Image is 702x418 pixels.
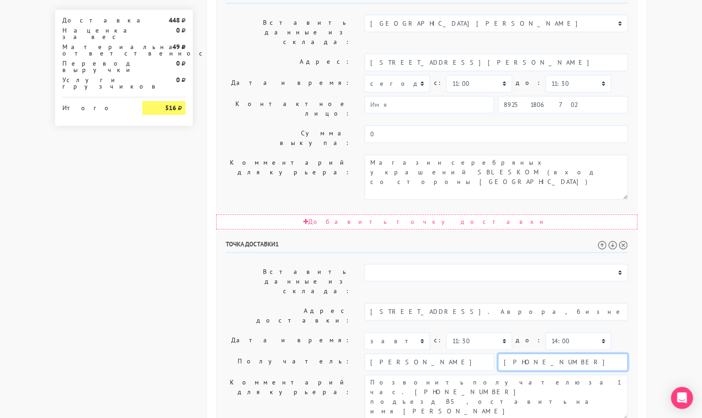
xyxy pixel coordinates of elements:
div: Услуги грузчиков [56,77,135,89]
div: Итого [62,101,128,111]
div: Open Intercom Messenger [671,387,693,409]
strong: 0 [176,76,180,84]
span: 1 [275,240,279,248]
input: Телефон [498,96,628,113]
label: Вставить данные из склада: [219,264,357,299]
label: c: [434,332,442,348]
input: Имя [364,353,494,371]
input: Телефон [498,353,628,371]
label: Адрес: [219,54,357,71]
strong: 49 [173,43,180,51]
label: Адрес доставки: [219,303,357,329]
div: Доставка [56,17,135,23]
strong: 0 [176,59,180,67]
strong: 0 [176,26,180,34]
label: до: [516,75,542,91]
input: Имя [364,96,494,113]
h6: Точка доставки [226,240,628,253]
label: Дата и время: [219,332,357,350]
strong: 516 [165,104,176,112]
label: Вставить данные из склада: [219,15,357,50]
label: Получатель: [219,353,357,371]
label: Сумма выкупа: [219,125,357,151]
label: Контактное лицо: [219,96,357,122]
label: Комментарий для курьера: [219,155,357,200]
strong: 448 [169,16,180,24]
label: до: [516,332,542,348]
div: Материальная ответственность [56,44,135,56]
label: Дата и время: [219,75,357,92]
div: Перевод выручки [56,60,135,73]
label: c: [434,75,442,91]
div: Добавить точку доставки [216,214,637,229]
div: Наценка за вес [56,27,135,40]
